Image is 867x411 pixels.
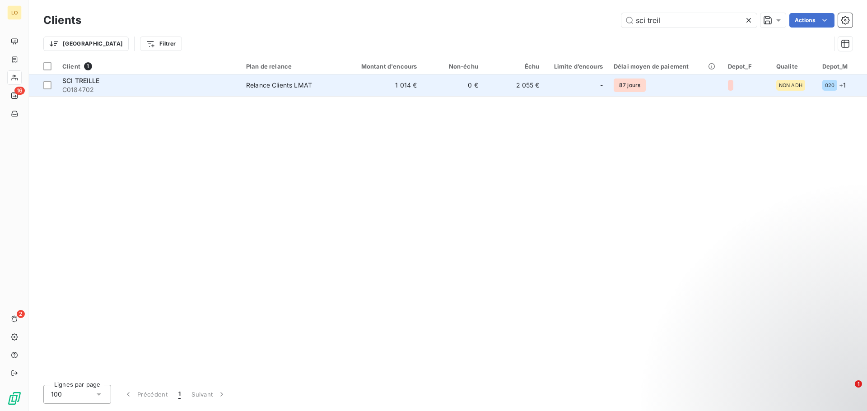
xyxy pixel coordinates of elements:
[43,37,129,51] button: [GEOGRAPHIC_DATA]
[246,81,312,90] div: Relance Clients LMAT
[7,5,22,20] div: LO
[621,13,757,28] input: Rechercher
[484,74,545,96] td: 2 055 €
[428,63,478,70] div: Non-échu
[62,77,100,84] span: SCI TREILLE
[489,63,540,70] div: Échu
[779,83,802,88] span: NON ADH
[789,13,834,28] button: Actions
[340,74,422,96] td: 1 014 €
[246,63,335,70] div: Plan de relance
[686,323,867,387] iframe: Intercom notifications message
[173,385,186,404] button: 1
[839,80,846,90] span: + 1
[822,63,862,70] div: Depot_M
[855,380,862,388] span: 1
[728,63,765,70] div: Depot_F
[600,81,603,90] span: -
[14,87,25,95] span: 16
[140,37,182,51] button: Filtrer
[118,385,173,404] button: Précédent
[614,63,717,70] div: Délai moyen de paiement
[614,79,646,92] span: 87 jours
[178,390,181,399] span: 1
[422,74,484,96] td: 0 €
[836,380,858,402] iframe: Intercom live chat
[776,63,811,70] div: Qualite
[345,63,417,70] div: Montant d'encours
[186,385,232,404] button: Suivant
[550,63,603,70] div: Limite d’encours
[62,85,235,94] span: C0184702
[43,12,81,28] h3: Clients
[17,310,25,318] span: 2
[7,391,22,406] img: Logo LeanPay
[62,63,80,70] span: Client
[825,83,834,88] span: 020
[51,390,62,399] span: 100
[84,62,92,70] span: 1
